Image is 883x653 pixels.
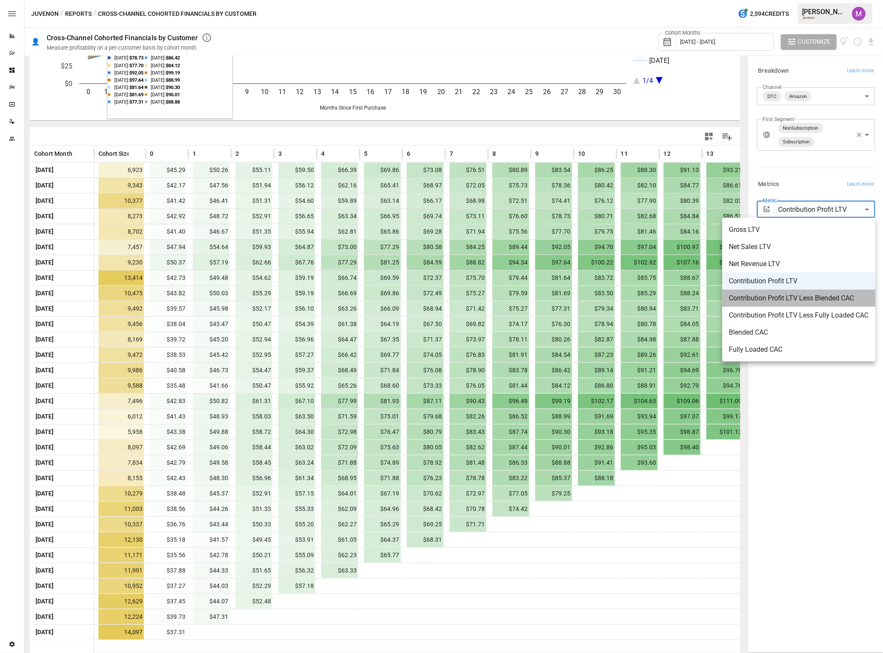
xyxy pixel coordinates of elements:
[729,293,869,303] span: Contribution Profit LTV Less Blended CAC
[729,276,869,286] span: Contribution Profit LTV
[729,242,869,252] span: Net Sales LTV
[729,327,869,338] span: Blended CAC
[729,344,869,355] span: Fully Loaded CAC
[729,259,869,269] span: Net Revenue LTV
[729,310,869,321] span: Contribution Profit LTV Less Fully Loaded CAC
[729,225,869,235] span: Gross LTV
